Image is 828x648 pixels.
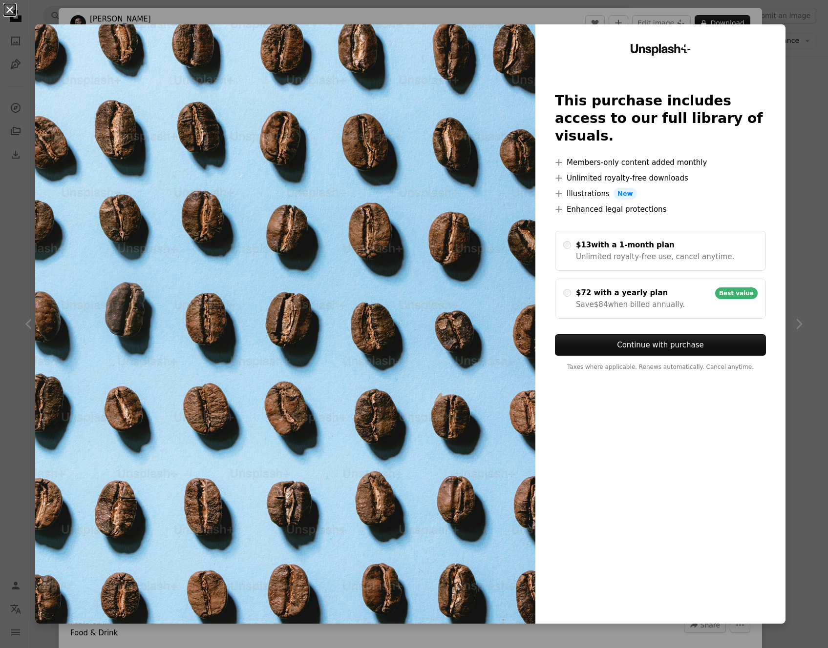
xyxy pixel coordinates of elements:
h2: This purchase includes access to our full library of visuals. [555,92,766,145]
span: $13 with a 1-month plan [576,239,734,251]
li: Illustrations [555,188,766,200]
button: Continue with purchase [555,334,766,356]
span: Save $84 when billed annually. [576,299,685,310]
li: Members-only content added monthly [555,157,766,168]
li: Unlimited royalty-free downloads [555,172,766,184]
input: $72 with a yearly planSave$84when billed annually.Best value [563,289,571,297]
li: Enhanced legal protections [555,203,766,215]
div: Taxes where applicable. Renews automatically. Cancel anytime. [555,364,766,371]
span: Unlimited royalty-free use, cancel anytime. [576,251,734,263]
div: Best value [715,287,758,299]
span: $72 with a yearly plan [576,287,685,299]
span: New [614,188,637,200]
input: $13with a 1-month planUnlimited royalty-free use, cancel anytime. [563,241,571,249]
